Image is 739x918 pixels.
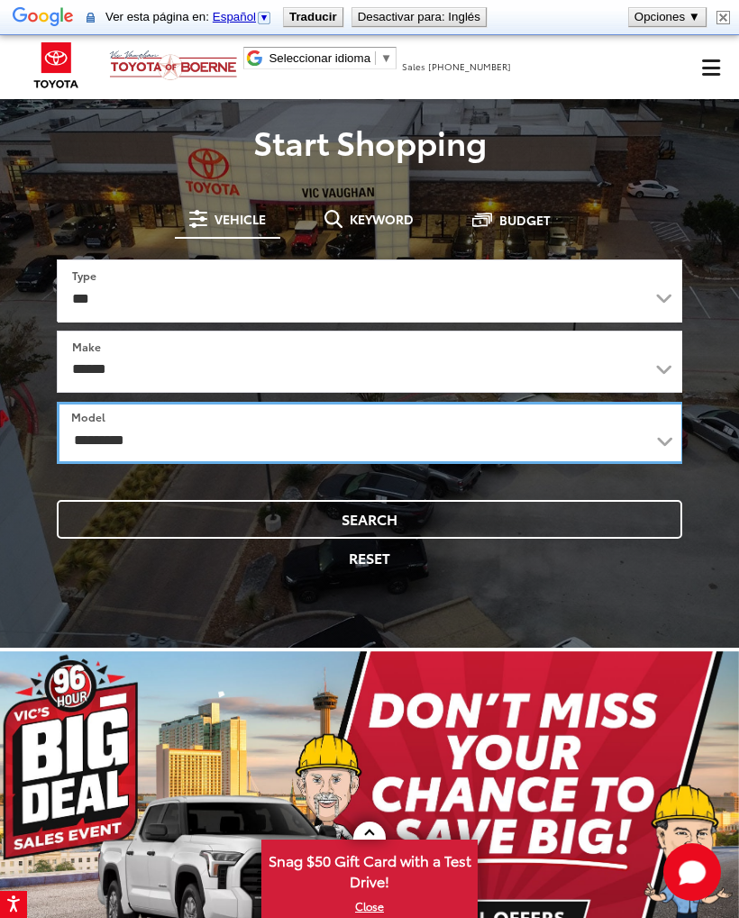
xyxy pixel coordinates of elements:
[105,10,276,23] span: Ver esta página en:
[289,10,337,23] b: Traducir
[402,59,425,73] span: Sales
[380,51,392,65] span: ▼
[716,11,730,24] img: Cerrar
[350,213,414,225] span: Keyword
[13,5,74,31] img: Google Traductor
[352,8,486,26] button: Desactivar para: Inglés
[57,500,682,539] button: Search
[14,123,725,159] p: Start Shopping
[682,36,739,99] button: Click to show site navigation
[57,539,682,577] button: Reset
[213,10,272,23] a: Español
[375,51,376,65] span: ​
[72,268,96,283] label: Type
[213,10,256,23] span: Español
[263,841,476,896] span: Snag $50 Gift Card with a Test Drive!
[284,8,342,26] button: Traducir
[23,36,90,95] img: Toyota
[87,11,95,24] img: El contenido de esta página segura se enviará a Google para traducirlo con una conexión segura.
[629,8,706,26] button: Opciones ▼
[214,213,266,225] span: Vehicle
[269,51,392,65] a: Seleccionar idioma​
[663,843,721,901] svg: Start Chat
[499,214,551,226] span: Budget
[109,50,238,81] img: Vic Vaughan Toyota of Boerne
[269,51,370,65] span: Seleccionar idioma
[71,409,105,424] label: Model
[72,339,101,354] label: Make
[663,843,721,901] button: Toggle Chat Window
[428,59,511,73] span: [PHONE_NUMBER]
